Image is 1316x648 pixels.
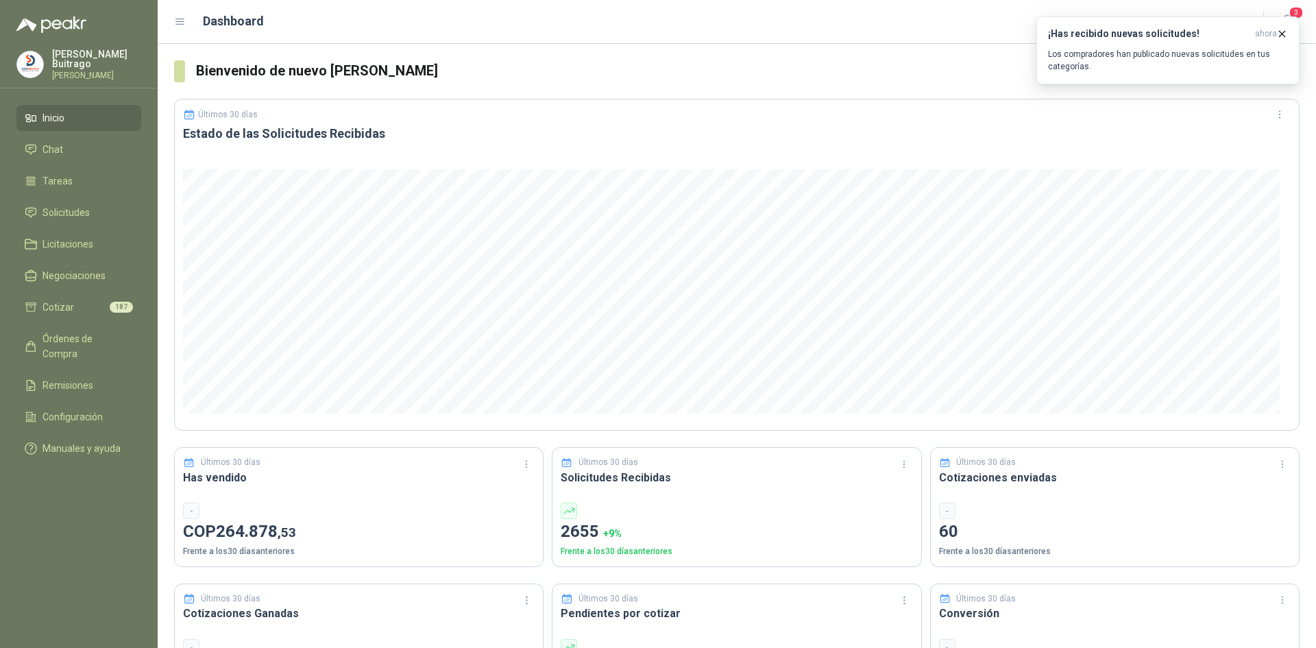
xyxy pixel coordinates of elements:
a: Tareas [16,168,141,194]
span: Manuales y ayuda [42,441,121,456]
a: Cotizar187 [16,294,141,320]
h3: ¡Has recibido nuevas solicitudes! [1048,28,1250,40]
span: Solicitudes [42,205,90,220]
p: Frente a los 30 días anteriores [939,545,1291,558]
p: [PERSON_NAME] Buitrago [52,49,141,69]
a: Negociaciones [16,263,141,289]
h3: Cotizaciones Ganadas [183,605,535,622]
h3: Has vendido [183,469,535,486]
h3: Estado de las Solicitudes Recibidas [183,125,1291,142]
p: Frente a los 30 días anteriores [561,545,912,558]
a: Configuración [16,404,141,430]
h3: Cotizaciones enviadas [939,469,1291,486]
a: Licitaciones [16,231,141,257]
span: Cotizar [42,300,74,315]
div: - [939,503,955,519]
h3: Bienvenido de nuevo [PERSON_NAME] [196,60,1300,82]
span: Tareas [42,173,73,189]
p: 2655 [561,519,912,545]
p: 60 [939,519,1291,545]
h3: Solicitudes Recibidas [561,469,912,486]
h3: Conversión [939,605,1291,622]
img: Logo peakr [16,16,86,33]
button: ¡Has recibido nuevas solicitudes!ahora Los compradores han publicado nuevas solicitudes en tus ca... [1036,16,1300,84]
img: Company Logo [17,51,43,77]
span: Chat [42,142,63,157]
span: 187 [110,302,133,313]
p: Últimos 30 días [578,456,638,469]
span: Configuración [42,409,103,424]
h3: Pendientes por cotizar [561,605,912,622]
span: Licitaciones [42,237,93,252]
p: Últimos 30 días [198,110,258,119]
a: Manuales y ayuda [16,435,141,461]
span: 264.878 [216,522,296,541]
button: 3 [1275,10,1300,34]
span: 3 [1289,6,1304,19]
p: Últimos 30 días [956,592,1016,605]
a: Chat [16,136,141,163]
p: Últimos 30 días [201,592,260,605]
p: Frente a los 30 días anteriores [183,545,535,558]
p: [PERSON_NAME] [52,71,141,80]
span: ,53 [278,525,296,540]
span: Inicio [42,110,64,125]
a: Inicio [16,105,141,131]
p: Últimos 30 días [578,592,638,605]
p: COP [183,519,535,545]
div: - [183,503,199,519]
p: Los compradores han publicado nuevas solicitudes en tus categorías. [1048,48,1288,73]
a: Órdenes de Compra [16,326,141,367]
p: Últimos 30 días [201,456,260,469]
span: + 9 % [603,528,622,539]
span: Órdenes de Compra [42,331,128,361]
p: Últimos 30 días [956,456,1016,469]
a: Remisiones [16,372,141,398]
a: Solicitudes [16,200,141,226]
span: Negociaciones [42,268,106,283]
span: ahora [1255,28,1277,40]
span: Remisiones [42,378,93,393]
h1: Dashboard [203,12,264,31]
